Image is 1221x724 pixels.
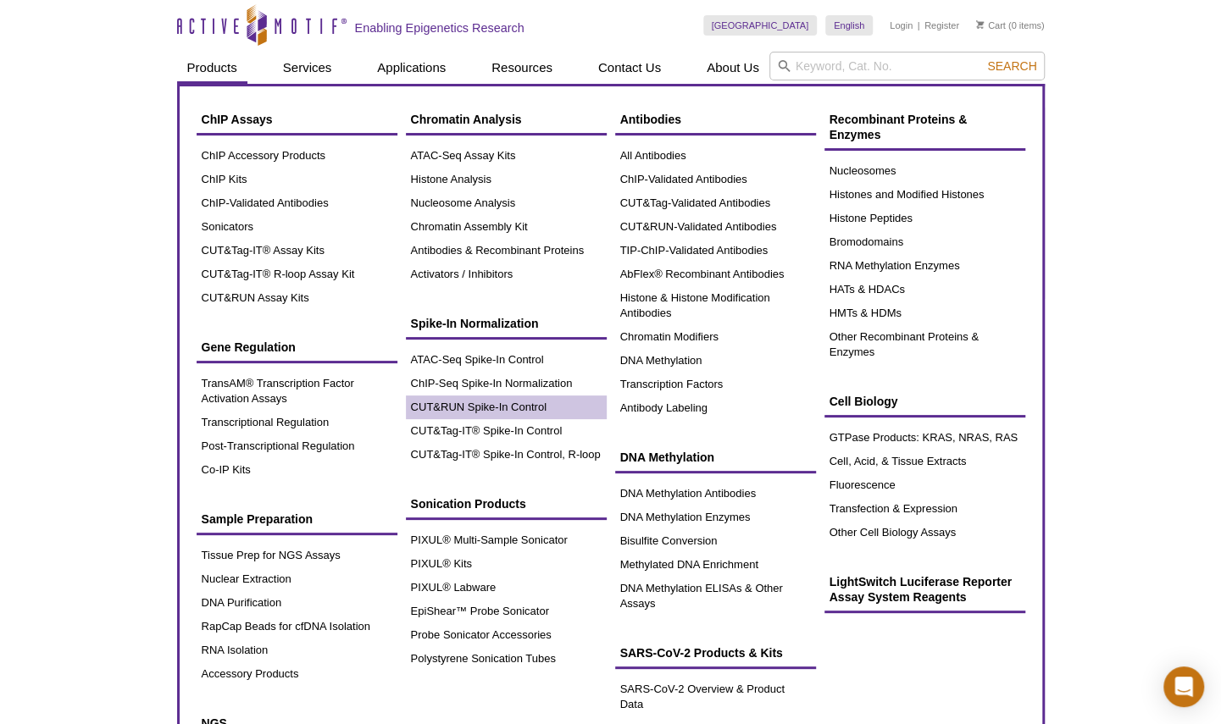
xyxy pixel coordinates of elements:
a: CUT&Tag-IT® Spike-In Control, R-loop [406,443,607,467]
a: SARS-CoV-2 Overview & Product Data [615,677,816,716]
a: Resources [481,52,563,84]
a: All Antibodies [615,144,816,168]
a: Spike-In Normalization [406,307,607,340]
a: DNA Methylation [615,441,816,473]
a: PIXUL® Labware [406,576,607,600]
a: Methylated DNA Enrichment [615,553,816,577]
a: HMTs & HDMs [824,301,1025,325]
a: RNA Methylation Enzymes [824,254,1025,278]
a: DNA Methylation [615,349,816,373]
a: Polystyrene Sonication Tubes [406,647,607,671]
a: TIP-ChIP-Validated Antibodies [615,239,816,263]
a: TransAM® Transcription Factor Activation Assays [197,372,397,411]
a: Activators / Inhibitors [406,263,607,286]
a: Transfection & Expression [824,497,1025,521]
a: GTPase Products: KRAS, NRAS, RAS [824,426,1025,450]
a: Accessory Products [197,662,397,686]
a: Histone Peptides [824,207,1025,230]
a: Histone & Histone Modification Antibodies [615,286,816,325]
a: CUT&RUN-Validated Antibodies [615,215,816,239]
input: Keyword, Cat. No. [769,52,1045,80]
li: | [918,15,920,36]
a: DNA Methylation Antibodies [615,482,816,506]
a: Co-IP Kits [197,458,397,482]
a: ChIP Kits [197,168,397,191]
span: Cell Biology [830,395,898,408]
a: Antibodies [615,103,816,135]
span: Antibodies [620,113,681,126]
a: ChIP-Validated Antibodies [615,168,816,191]
span: Chromatin Analysis [411,113,522,126]
a: Chromatin Modifiers [615,325,816,349]
a: Sonication Products [406,488,607,520]
a: Probe Sonicator Accessories [406,623,607,647]
a: PIXUL® Multi-Sample Sonicator [406,528,607,552]
a: HATs & HDACs [824,278,1025,301]
a: SARS-CoV-2 Products & Kits [615,637,816,669]
a: About Us [697,52,769,84]
a: Chromatin Analysis [406,103,607,135]
li: (0 items) [976,15,1045,36]
a: DNA Purification [197,591,397,615]
a: RapCap Beads for cfDNA Isolation [197,615,397,638]
a: Transcription Factors [615,373,816,396]
span: Recombinant Proteins & Enzymes [830,113,968,141]
a: Recombinant Proteins & Enzymes [824,103,1025,151]
a: Histone Analysis [406,168,607,191]
span: Search [987,59,1036,73]
a: ChIP-Validated Antibodies [197,191,397,215]
a: Transcriptional Regulation [197,411,397,434]
a: ChIP-Seq Spike-In Normalization [406,372,607,395]
a: Cell, Acid, & Tissue Extracts [824,450,1025,473]
a: Nucleosomes [824,159,1025,183]
a: Register [924,19,959,31]
a: ATAC-Seq Spike-In Control [406,348,607,372]
span: DNA Methylation [620,450,714,464]
a: ChIP Accessory Products [197,144,397,168]
a: CUT&Tag-IT® Spike-In Control [406,419,607,443]
a: Services [273,52,342,84]
a: Bromodomains [824,230,1025,254]
a: AbFlex® Recombinant Antibodies [615,263,816,286]
span: Gene Regulation [202,340,296,354]
span: Spike-In Normalization [411,317,539,330]
div: Open Intercom Messenger [1163,666,1204,707]
a: CUT&RUN Assay Kits [197,286,397,310]
a: Cell Biology [824,385,1025,417]
span: LightSwitch Luciferase Reporter Assay System Reagents [830,575,1012,604]
h2: Enabling Epigenetics Research [355,20,524,36]
a: DNA Methylation Enzymes [615,506,816,529]
a: CUT&Tag-IT® R-loop Assay Kit [197,263,397,286]
a: Applications [367,52,456,84]
a: Antibodies & Recombinant Proteins [406,239,607,263]
a: LightSwitch Luciferase Reporter Assay System Reagents [824,566,1025,613]
a: Cart [976,19,1006,31]
a: CUT&RUN Spike-In Control [406,395,607,419]
a: Login [890,19,913,31]
span: ChIP Assays [202,113,273,126]
span: Sonication Products [411,497,526,511]
a: EpiShear™ Probe Sonicator [406,600,607,623]
a: Contact Us [588,52,671,84]
span: SARS-CoV-2 Products & Kits [620,646,783,660]
a: CUT&Tag-IT® Assay Kits [197,239,397,263]
button: Search [982,58,1041,74]
a: Sonicators [197,215,397,239]
a: Post-Transcriptional Regulation [197,434,397,458]
a: Histones and Modified Histones [824,183,1025,207]
a: Other Recombinant Proteins & Enzymes [824,325,1025,364]
a: Antibody Labeling [615,396,816,420]
a: CUT&Tag-Validated Antibodies [615,191,816,215]
a: Products [177,52,247,84]
a: Bisulfite Conversion [615,529,816,553]
a: RNA Isolation [197,638,397,662]
a: English [825,15,873,36]
a: Nuclear Extraction [197,567,397,591]
a: ATAC-Seq Assay Kits [406,144,607,168]
a: Gene Regulation [197,331,397,363]
a: ChIP Assays [197,103,397,135]
img: Your Cart [976,20,984,29]
a: DNA Methylation ELISAs & Other Assays [615,577,816,616]
a: [GEOGRAPHIC_DATA] [703,15,818,36]
a: Fluorescence [824,473,1025,497]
